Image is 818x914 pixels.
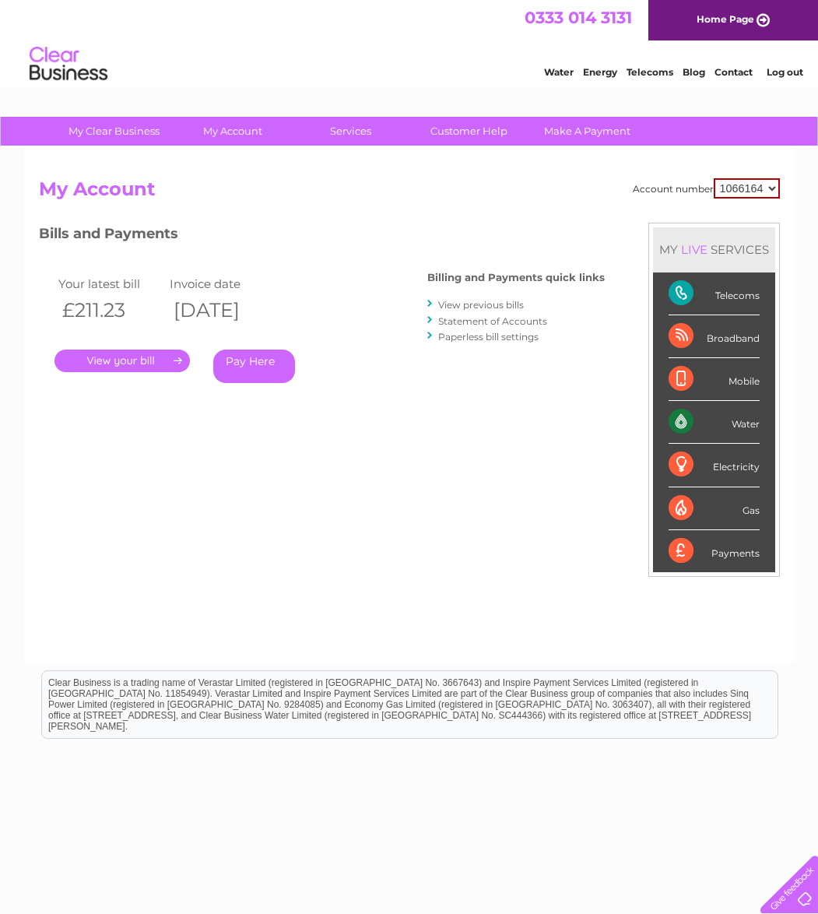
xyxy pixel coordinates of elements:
[54,350,190,372] a: .
[42,9,778,76] div: Clear Business is a trading name of Verastar Limited (registered in [GEOGRAPHIC_DATA] No. 3667643...
[50,117,178,146] a: My Clear Business
[583,66,617,78] a: Energy
[523,117,651,146] a: Make A Payment
[669,401,760,444] div: Water
[438,299,524,311] a: View previous bills
[669,530,760,572] div: Payments
[438,331,539,343] a: Paperless bill settings
[525,8,632,27] a: 0333 014 3131
[168,117,297,146] a: My Account
[213,350,295,383] a: Pay Here
[678,242,711,257] div: LIVE
[166,294,278,326] th: [DATE]
[39,223,605,250] h3: Bills and Payments
[54,273,167,294] td: Your latest bill
[669,444,760,487] div: Electricity
[54,294,167,326] th: £211.23
[544,66,574,78] a: Water
[438,315,547,327] a: Statement of Accounts
[714,66,753,78] a: Contact
[29,40,108,88] img: logo.png
[653,227,775,272] div: MY SERVICES
[427,272,605,283] h4: Billing and Payments quick links
[669,315,760,358] div: Broadband
[767,66,803,78] a: Log out
[669,358,760,401] div: Mobile
[39,178,780,208] h2: My Account
[405,117,533,146] a: Customer Help
[286,117,415,146] a: Services
[683,66,705,78] a: Blog
[627,66,673,78] a: Telecoms
[166,273,278,294] td: Invoice date
[669,487,760,530] div: Gas
[633,178,780,199] div: Account number
[669,272,760,315] div: Telecoms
